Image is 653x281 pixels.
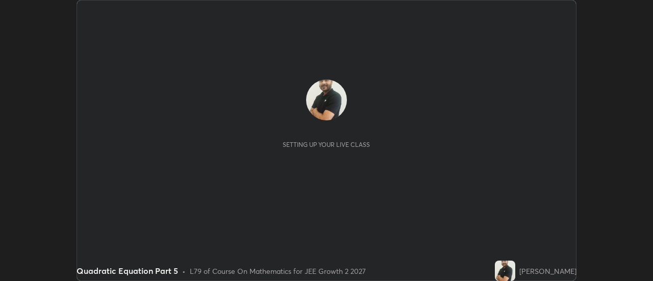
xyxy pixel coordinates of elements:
[190,266,366,276] div: L79 of Course On Mathematics for JEE Growth 2 2027
[306,80,347,120] img: d3a77f6480ef436aa699e2456eb71494.jpg
[182,266,186,276] div: •
[495,261,515,281] img: d3a77f6480ef436aa699e2456eb71494.jpg
[77,265,178,277] div: Quadratic Equation Part 5
[283,141,370,148] div: Setting up your live class
[519,266,576,276] div: [PERSON_NAME]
